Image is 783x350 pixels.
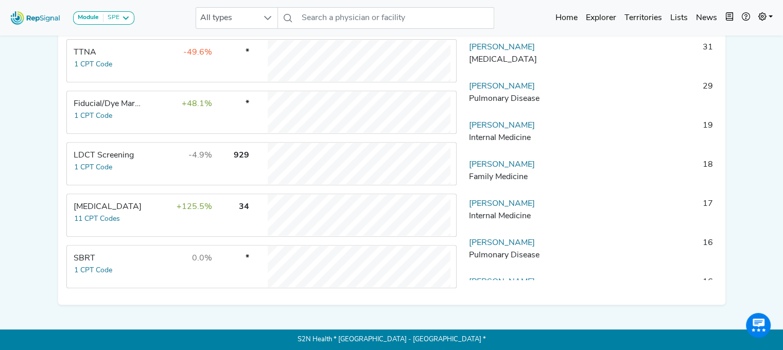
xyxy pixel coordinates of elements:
[183,48,212,57] span: -49.6%
[721,8,738,28] button: Intel Book
[573,119,717,150] td: 19
[469,93,569,105] div: Pulmonary Disease
[469,200,535,208] a: [PERSON_NAME]
[573,237,717,268] td: 16
[298,7,494,29] input: Search a physician or facility
[469,121,535,130] a: [PERSON_NAME]
[469,132,569,144] div: Internal Medicine
[192,254,212,262] span: 0.0%
[103,14,119,22] div: SPE
[469,161,535,169] a: [PERSON_NAME]
[573,41,717,72] td: 31
[469,43,535,51] a: [PERSON_NAME]
[188,151,212,160] span: -4.9%
[74,98,144,110] div: Fiducial/Dye Marking
[234,151,249,160] span: 929
[74,213,120,225] button: 11 CPT Codes
[58,329,725,350] p: S2N Health * [GEOGRAPHIC_DATA] - [GEOGRAPHIC_DATA] *
[573,198,717,229] td: 17
[573,80,717,111] td: 29
[666,8,692,28] a: Lists
[74,110,113,122] button: 1 CPT Code
[74,46,144,59] div: TTNA
[239,203,249,211] span: 34
[182,100,212,108] span: +48.1%
[469,210,569,222] div: Internal Medicine
[74,201,144,213] div: Thoracic Surgery
[573,159,717,189] td: 18
[74,252,144,265] div: SBRT
[74,149,144,162] div: LDCT Screening
[74,265,113,276] button: 1 CPT Code
[620,8,666,28] a: Territories
[469,239,535,247] a: [PERSON_NAME]
[469,54,569,66] div: Thoracic Surgery
[573,276,717,307] td: 16
[196,8,258,28] span: All types
[551,8,582,28] a: Home
[73,11,134,25] button: ModuleSPE
[582,8,620,28] a: Explorer
[177,203,212,211] span: +125.5%
[74,59,113,71] button: 1 CPT Code
[78,14,99,21] strong: Module
[469,249,569,261] div: Pulmonary Disease
[74,162,113,173] button: 1 CPT Code
[469,278,535,286] a: [PERSON_NAME]
[469,82,535,91] a: [PERSON_NAME]
[469,171,569,183] div: Family Medicine
[692,8,721,28] a: News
